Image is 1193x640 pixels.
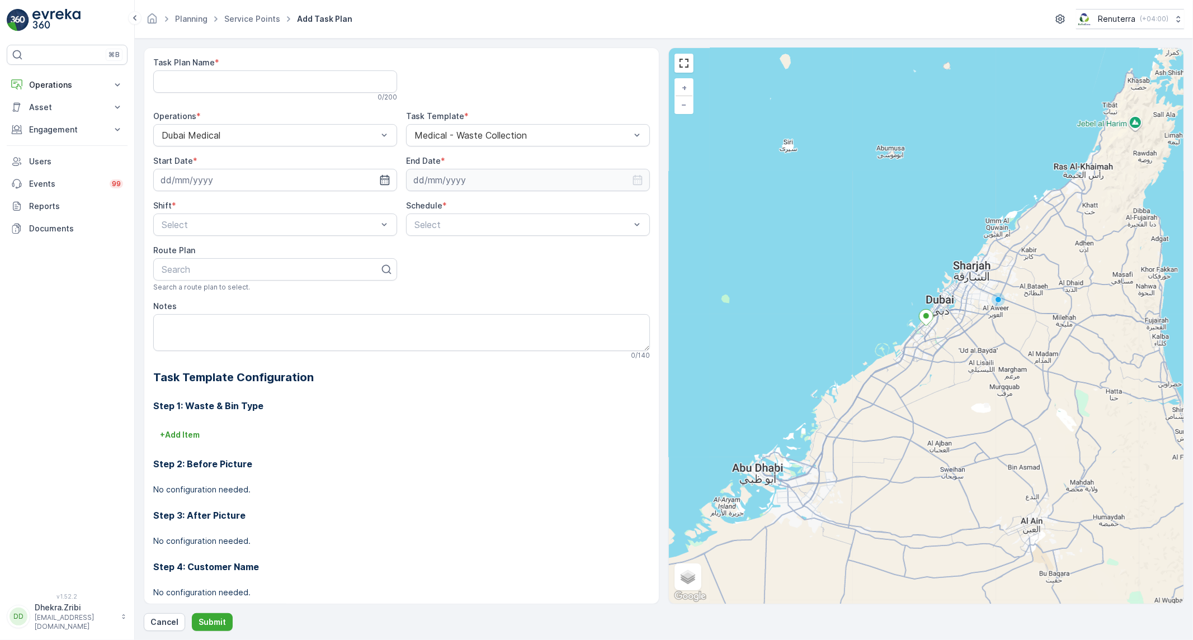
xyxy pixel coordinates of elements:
p: Select [414,218,630,231]
p: Reports [29,201,123,212]
button: Cancel [144,613,185,631]
h3: Step 4: Customer Name [153,560,650,573]
p: 99 [112,179,121,188]
button: Operations [7,74,128,96]
p: Search [162,263,380,276]
p: Operations [29,79,105,91]
img: Google [672,589,709,604]
p: 0 / 140 [631,351,650,360]
a: Reports [7,195,128,217]
a: Service Points [224,14,280,23]
p: + Add Item [160,429,200,440]
button: +Add Item [153,426,206,444]
p: Events [29,178,103,189]
span: Add Task Plan [295,13,355,25]
a: Planning [175,14,208,23]
a: Layers [676,565,700,589]
p: Documents [29,223,123,234]
img: logo_light-DOdMpM7g.png [32,9,81,31]
img: logo [7,9,29,31]
button: Engagement [7,118,128,141]
p: Dhekra.Zribi [35,602,115,613]
p: No configuration needed. [153,587,650,598]
div: DD [10,608,27,625]
p: Submit [199,617,226,628]
p: Renuterra [1098,13,1135,25]
p: ( +04:00 ) [1140,15,1168,23]
label: Start Date [153,156,193,165]
label: Notes [153,301,177,311]
input: dd/mm/yyyy [406,169,650,191]
span: − [682,99,687,109]
p: Engagement [29,124,105,135]
button: DDDhekra.Zribi[EMAIL_ADDRESS][DOMAIN_NAME] [7,602,128,631]
p: [EMAIL_ADDRESS][DOMAIN_NAME] [35,613,115,631]
span: + [682,83,687,92]
label: Schedule [406,201,442,210]
span: Search a route plan to select. [153,283,250,292]
p: Select [162,218,378,231]
p: Cancel [150,617,178,628]
label: Route Plan [153,245,195,255]
a: Users [7,150,128,173]
a: Events99 [7,173,128,195]
p: ⌘B [109,50,120,59]
p: No configuration needed. [153,484,650,495]
label: Operations [153,111,196,121]
span: v 1.52.2 [7,593,128,600]
h3: Step 1: Waste & Bin Type [153,399,650,413]
a: Zoom In [676,79,692,96]
button: Submit [192,613,233,631]
label: Task Plan Name [153,58,215,67]
h3: Step 2: Before Picture [153,457,650,471]
a: Open this area in Google Maps (opens a new window) [672,589,709,604]
a: Documents [7,217,128,240]
h2: Task Template Configuration [153,369,650,386]
label: Shift [153,201,172,210]
label: Task Template [406,111,464,121]
input: dd/mm/yyyy [153,169,397,191]
a: Homepage [146,17,158,26]
p: 0 / 200 [378,93,397,102]
a: View Fullscreen [676,55,692,72]
p: Asset [29,102,105,113]
p: No configuration needed. [153,535,650,547]
h3: Step 3: After Picture [153,509,650,522]
button: Renuterra(+04:00) [1076,9,1184,29]
label: End Date [406,156,441,165]
a: Zoom Out [676,96,692,113]
img: Screenshot_2024-07-26_at_13.33.01.png [1076,13,1093,25]
p: Users [29,156,123,167]
button: Asset [7,96,128,118]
